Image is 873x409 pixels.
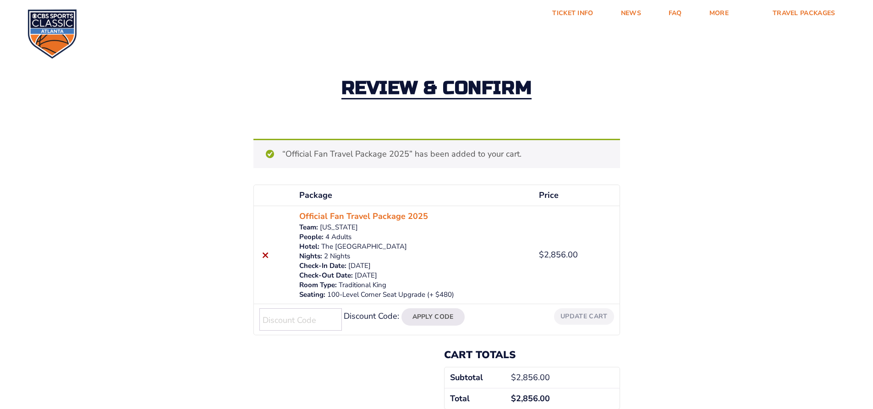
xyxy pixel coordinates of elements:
h2: Cart totals [444,349,620,361]
p: Traditional King [299,280,528,290]
button: Apply Code [401,308,465,326]
dt: Team: [299,223,318,232]
p: 2 Nights [299,251,528,261]
th: Subtotal [445,367,506,388]
img: CBS Sports Classic [27,9,77,59]
p: [DATE] [299,261,528,271]
dt: Seating: [299,290,325,300]
dt: People: [299,232,324,242]
a: Official Fan Travel Package 2025 [299,210,428,223]
dt: Room Type: [299,280,337,290]
span: $ [511,372,516,383]
p: [US_STATE] [299,223,528,232]
th: Package [294,185,533,206]
button: Update cart [554,308,614,324]
p: 4 Adults [299,232,528,242]
h2: Review & Confirm [341,79,532,99]
input: Discount Code [259,308,342,331]
bdi: 2,856.00 [511,393,550,404]
dt: Hotel: [299,242,319,251]
p: The [GEOGRAPHIC_DATA] [299,242,528,251]
th: Total [445,388,506,409]
span: $ [511,393,516,404]
p: [DATE] [299,271,528,280]
th: Price [533,185,619,206]
dt: Check-In Date: [299,261,346,271]
bdi: 2,856.00 [511,372,550,383]
span: $ [539,249,544,260]
div: “Official Fan Travel Package 2025” has been added to your cart. [253,139,620,168]
dt: Check-Out Date: [299,271,353,280]
label: Discount Code: [344,311,399,322]
a: Remove this item [259,249,272,261]
bdi: 2,856.00 [539,249,578,260]
p: 100-Level Corner Seat Upgrade (+ $480) [299,290,528,300]
dt: Nights: [299,251,322,261]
